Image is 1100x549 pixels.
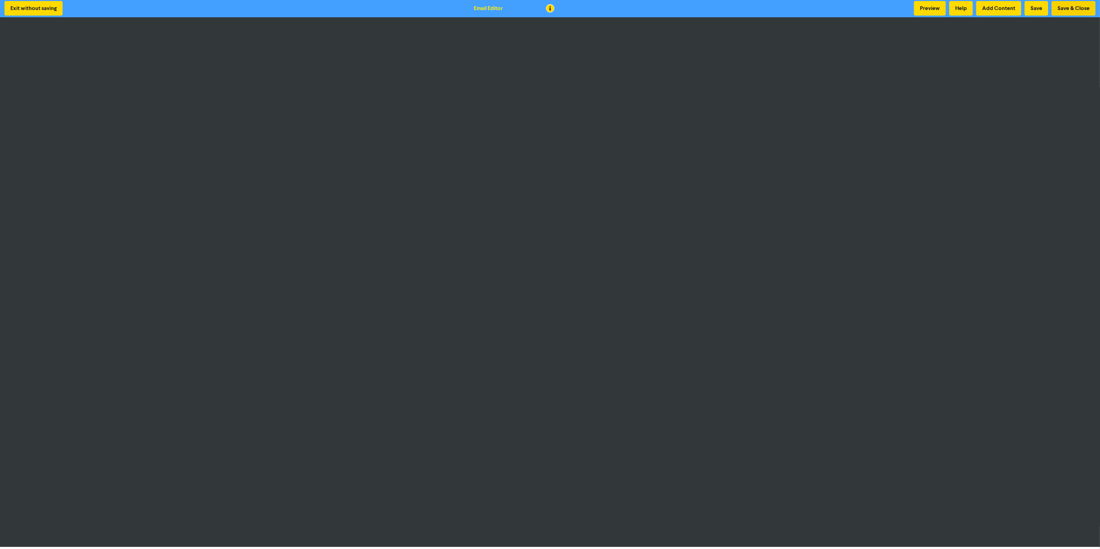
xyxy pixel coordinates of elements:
button: Save & Close [1052,1,1096,16]
button: Preview [914,1,946,16]
button: Exit without saving [4,1,63,16]
button: Help [949,1,973,16]
button: Save [1025,1,1048,16]
div: Email Editor [474,4,503,12]
button: Add Content [976,1,1021,16]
